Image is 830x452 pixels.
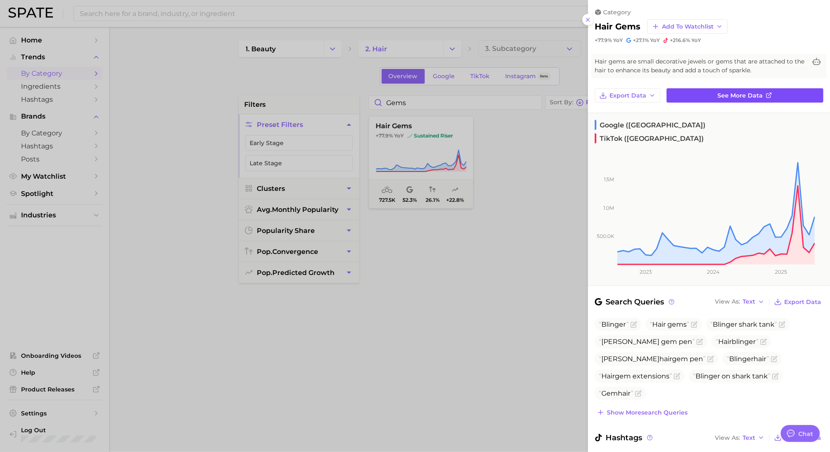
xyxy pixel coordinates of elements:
[595,120,706,130] span: Google ([GEOGRAPHIC_DATA])
[754,355,767,363] span: hair
[607,409,688,416] span: Show more search queries
[760,338,767,345] button: Flag as miscategorized or irrelevant
[635,390,642,397] button: Flag as miscategorized or irrelevant
[713,432,767,443] button: View AsText
[718,338,732,346] span: Hair
[595,57,806,75] span: Hair gems are small decorative jewels or gems that are attached to the hair to enhance its beauty...
[710,320,777,328] span: Blinger shark tank
[674,373,680,380] button: Flag as miscategorized or irrelevant
[743,299,755,304] span: Text
[779,321,785,328] button: Flag as miscategorized or irrelevant
[609,92,646,99] span: Export Data
[691,321,698,328] button: Flag as miscategorized or irrelevant
[613,37,623,44] span: YoY
[595,407,690,418] button: Show moresearch queries
[618,389,631,397] span: hair
[599,320,629,328] span: Blinger
[652,320,666,328] span: Hair
[595,296,676,308] span: Search Queries
[662,23,714,30] span: Add to Watchlist
[659,355,672,363] span: hair
[599,389,633,397] span: Gem
[667,320,687,328] span: gems
[784,299,821,306] span: Export Data
[715,299,740,304] span: View As
[696,338,703,345] button: Flag as miscategorized or irrelevant
[595,133,704,143] span: TikTok ([GEOGRAPHIC_DATA])
[670,37,690,43] span: +216.6%
[595,21,640,32] h2: hair gems
[595,37,612,43] span: +77.9%
[647,19,727,34] button: Add to Watchlist
[599,355,706,363] span: [PERSON_NAME] gem pen
[772,373,779,380] button: Flag as miscategorized or irrelevant
[650,37,660,44] span: YoY
[640,269,652,275] tspan: 2023
[727,355,769,363] span: Blinger
[771,356,777,362] button: Flag as miscategorized or irrelevant
[743,436,755,440] span: Text
[667,88,823,103] a: See more data
[707,356,714,362] button: Flag as miscategorized or irrelevant
[691,37,701,44] span: YoY
[599,372,672,380] span: gem extensions
[603,8,631,16] span: category
[718,92,763,99] span: See more data
[772,296,823,308] button: Export Data
[595,88,660,103] button: Export Data
[633,37,649,43] span: +27.1%
[715,436,740,440] span: View As
[716,338,759,346] span: blinger
[775,269,787,275] tspan: 2025
[693,372,770,380] span: Blinger on shark tank
[601,372,615,380] span: Hair
[713,296,767,307] button: View AsText
[630,321,637,328] button: Flag as miscategorized or irrelevant
[707,269,719,275] tspan: 2024
[595,432,654,444] span: Hashtags
[599,338,695,346] span: [PERSON_NAME] gem pen
[772,432,823,444] button: Export Data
